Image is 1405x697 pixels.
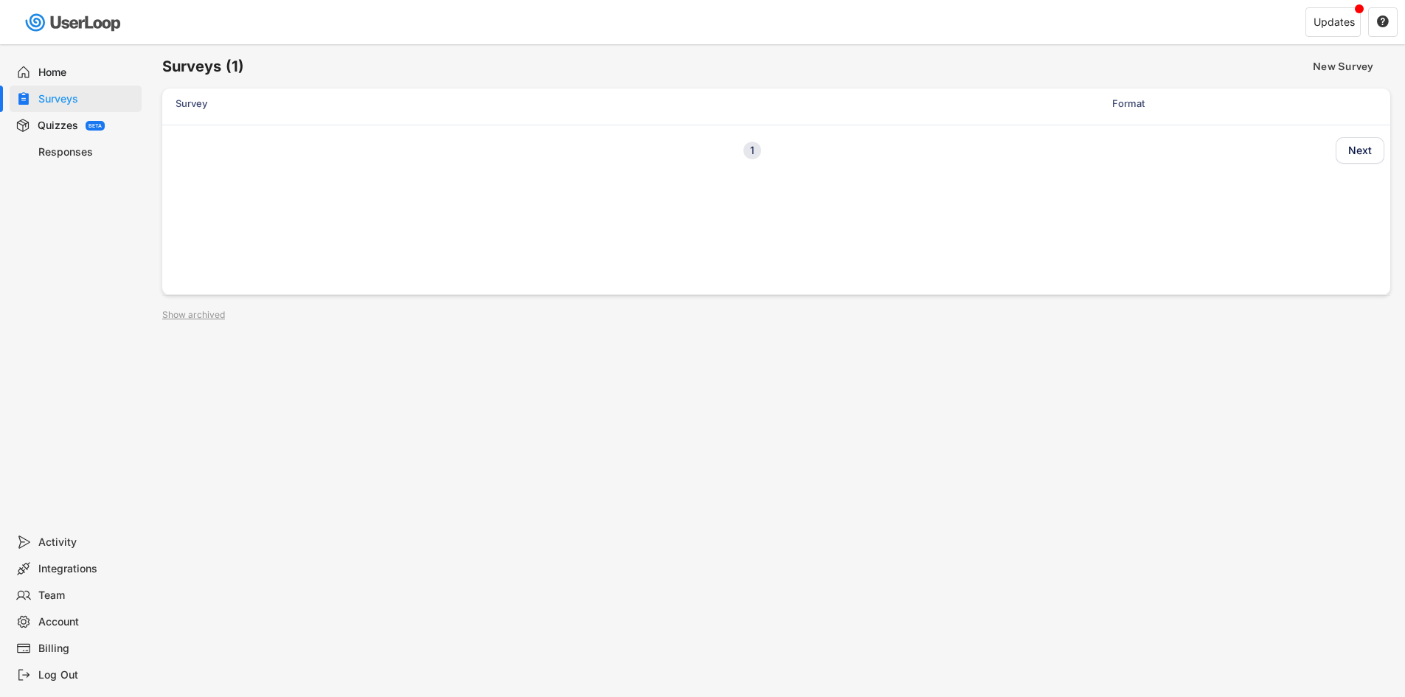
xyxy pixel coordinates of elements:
[38,66,136,80] div: Home
[162,311,225,319] div: Show archived
[1376,15,1390,29] button: 
[1377,15,1389,28] text: 
[89,123,102,128] div: BETA
[1314,17,1355,27] div: Updates
[38,642,136,656] div: Billing
[38,615,136,629] div: Account
[743,145,761,156] div: 1
[176,97,1103,110] div: Survey
[1313,60,1387,73] div: New Survey
[1336,137,1384,164] button: Next
[38,562,136,576] div: Integrations
[38,145,136,159] div: Responses
[38,119,78,133] div: Quizzes
[1112,97,1260,110] div: Format
[38,668,136,682] div: Log Out
[22,7,126,38] img: userloop-logo-01.svg
[1292,59,1308,74] img: yH5BAEAAAAALAAAAAABAAEAAAIBRAA7
[162,57,244,77] h6: Surveys (1)
[38,92,136,106] div: Surveys
[38,589,136,603] div: Team
[38,535,136,549] div: Activity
